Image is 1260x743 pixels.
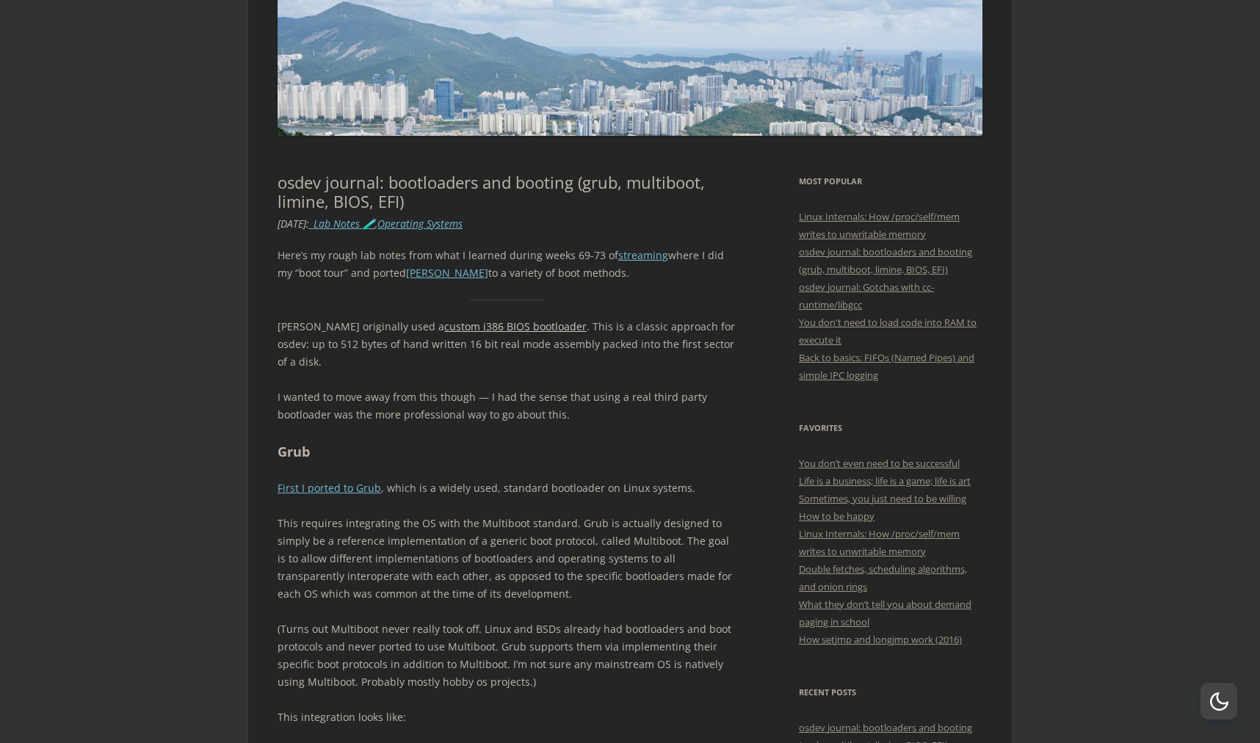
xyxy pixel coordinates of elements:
[406,266,488,280] a: [PERSON_NAME]
[799,351,974,382] a: Back to basics: FIFOs (Named Pipes) and simple IPC logging
[799,173,982,190] h3: Most Popular
[799,419,982,437] h3: Favorites
[799,510,875,523] a: How to be happy
[799,210,960,241] a: Linux Internals: How /proc/self/mem writes to unwritable memory
[278,479,736,497] p: , which is a widely used, standard bootloader on Linux systems.
[278,318,736,371] p: [PERSON_NAME] originally used a . This is a classic approach for osdev: up to 512 bytes of hand w...
[799,474,971,488] a: Life is a business; life is a game; life is art
[278,620,736,691] p: (Turns out Multiboot never really took off. Linux and BSDs already had bootloaders and boot proto...
[278,217,306,231] time: [DATE]
[278,441,736,463] h2: Grub
[278,515,736,603] p: This requires integrating the OS with the Multiboot standard. Grub is actually designed to simply...
[309,217,375,231] a: _Lab Notes 🧪
[377,217,463,231] a: Operating Systems
[799,280,934,311] a: osdev journal: Gotchas with cc-runtime/libgcc
[278,247,736,282] p: Here’s my rough lab notes from what I learned during weeks 69-73 of where I did my “boot tour” an...
[799,598,971,628] a: What they don’t tell you about demand paging in school
[799,562,967,593] a: Double fetches, scheduling algorithms, and onion rings
[799,684,982,701] h3: Recent Posts
[278,388,736,424] p: I wanted to move away from this though — I had the sense that using a real third party bootloader...
[278,173,736,211] h1: osdev journal: bootloaders and booting (grub, multiboot, limine, BIOS, EFI)
[799,316,977,347] a: You don't need to load code into RAM to execute it
[618,248,668,262] a: streaming
[799,245,972,276] a: osdev journal: bootloaders and booting (grub, multiboot, limine, BIOS, EFI)
[444,319,587,333] a: custom i386 BIOS bootloader
[799,492,966,505] a: Sometimes, you just need to be willing
[278,708,736,726] p: This integration looks like:
[278,217,463,231] i: : ,
[799,633,962,646] a: How setjmp and longjmp work (2016)
[278,481,381,495] a: First I ported to Grub
[799,457,960,470] a: You don’t even need to be successful
[799,527,960,558] a: Linux Internals: How /proc/self/mem writes to unwritable memory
